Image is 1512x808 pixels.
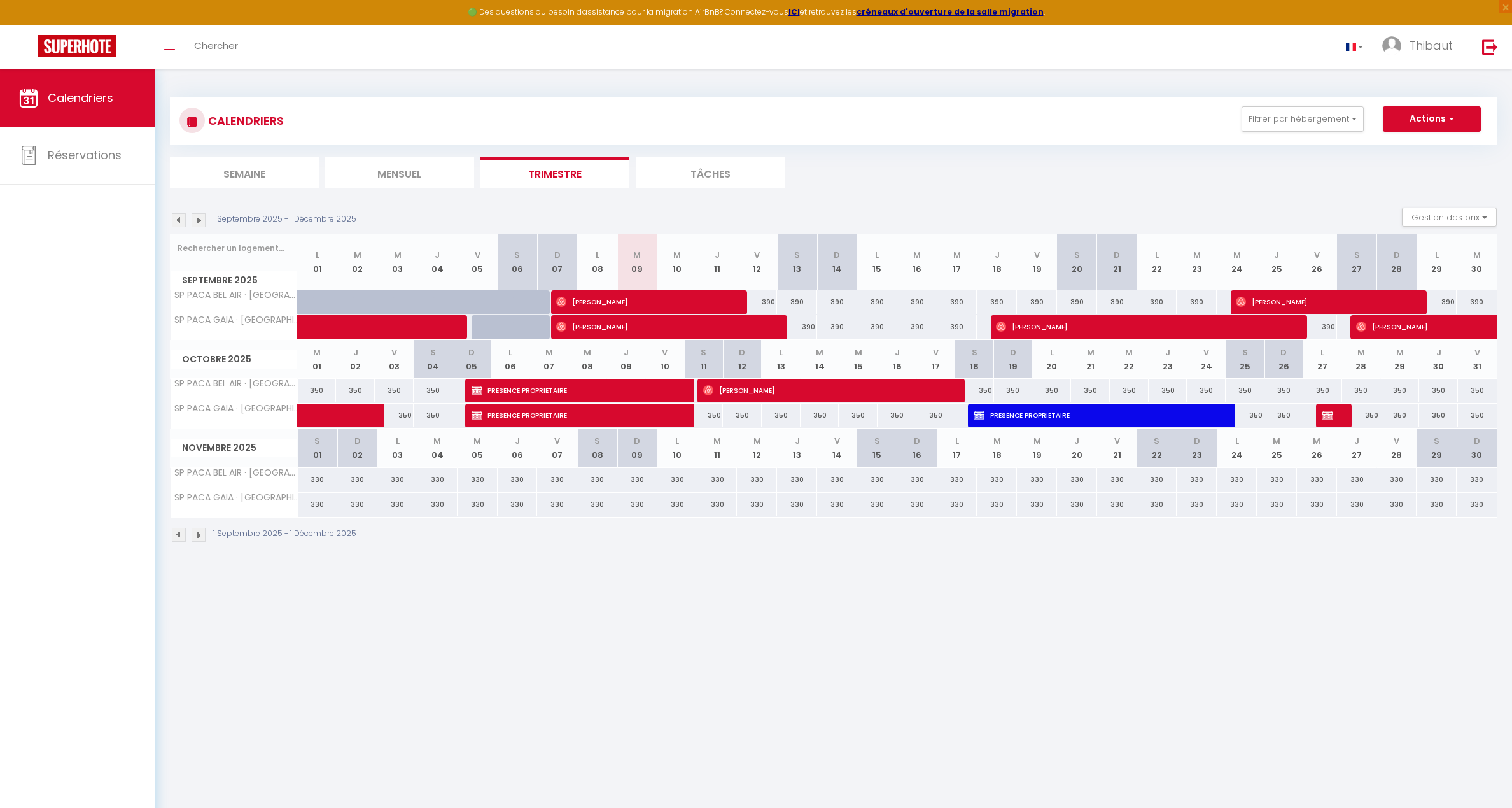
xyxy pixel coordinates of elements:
span: Réservations [48,147,122,163]
th: 21 [1097,429,1137,467]
th: 25 [1257,234,1297,290]
abbr: V [1314,249,1320,261]
abbr: S [794,249,800,261]
th: 11 [697,234,738,290]
th: 27 [1337,429,1377,467]
div: 390 [857,315,897,339]
th: 12 [723,340,762,379]
div: 390 [937,290,977,314]
th: 22 [1137,234,1177,290]
th: 28 [1376,429,1417,467]
th: 16 [897,234,937,290]
th: 13 [777,234,817,290]
th: 28 [1342,340,1381,379]
abbr: D [1194,435,1200,447]
abbr: S [701,346,706,358]
th: 10 [646,340,685,379]
h3: CALENDRIERS [205,106,284,135]
div: 350 [955,379,994,402]
div: 350 [1226,379,1264,402]
button: Gestion des prix [1402,208,1497,227]
li: Tâches [636,157,785,188]
div: 350 [1187,379,1226,402]
abbr: V [1114,435,1120,447]
th: 16 [897,429,937,467]
abbr: M [753,435,761,447]
th: 14 [817,429,857,467]
img: logout [1482,39,1498,55]
div: 390 [937,315,977,339]
abbr: J [795,435,800,447]
th: 04 [414,340,452,379]
th: 31 [1458,340,1497,379]
th: 19 [994,340,1033,379]
abbr: M [1273,435,1280,447]
abbr: M [545,346,553,358]
th: 29 [1417,429,1457,467]
div: 350 [1419,404,1458,427]
abbr: V [1203,346,1209,358]
span: Chercher [194,39,238,52]
strong: créneaux d'ouverture de la salle migration [857,6,1044,17]
abbr: L [508,346,512,358]
span: SP PACA GAIA · [GEOGRAPHIC_DATA], [GEOGRAPHIC_DATA], [GEOGRAPHIC_DATA], vue mer [172,315,300,325]
abbr: D [554,249,561,261]
abbr: V [1474,346,1480,358]
abbr: M [1396,346,1404,358]
th: 06 [498,429,538,467]
abbr: J [995,249,1000,261]
th: 14 [817,234,857,290]
abbr: D [354,435,361,447]
div: 350 [1110,379,1149,402]
span: [PERSON_NAME] [703,378,957,402]
div: 390 [777,315,817,339]
abbr: J [1074,435,1079,447]
abbr: S [430,346,436,358]
abbr: D [1114,249,1120,261]
div: 350 [1071,379,1110,402]
th: 03 [377,429,417,467]
th: 11 [697,429,738,467]
span: PRESENCE PROPRIETAIRE [974,403,1228,427]
abbr: M [394,249,402,261]
span: PRESENCE PROPRIETAIRE [472,403,685,427]
abbr: S [594,435,600,447]
div: 330 [417,468,458,492]
th: 20 [1057,429,1097,467]
th: 03 [377,234,417,290]
abbr: J [624,346,629,358]
div: 350 [375,404,414,427]
th: 21 [1071,340,1110,379]
th: 02 [337,429,377,467]
th: 13 [777,429,817,467]
th: 25 [1226,340,1264,379]
div: 330 [298,468,338,492]
abbr: M [816,346,823,358]
th: 17 [937,234,977,290]
abbr: J [715,249,720,261]
th: 01 [298,340,337,379]
abbr: S [972,346,977,358]
input: Rechercher un logement... [178,237,290,260]
div: 350 [801,404,839,427]
div: 390 [897,290,937,314]
abbr: M [673,249,681,261]
div: 390 [1297,315,1337,339]
span: SP PACA BEL AIR · [GEOGRAPHIC_DATA], [GEOGRAPHIC_DATA], vue mer [172,468,300,478]
abbr: J [435,249,440,261]
th: 24 [1217,234,1257,290]
div: 350 [839,404,878,427]
span: Novembre 2025 [171,439,297,457]
abbr: L [875,249,879,261]
abbr: M [913,249,921,261]
div: 330 [697,468,738,492]
div: 330 [377,468,417,492]
abbr: L [1235,435,1239,447]
span: SP PACA BEL AIR · [GEOGRAPHIC_DATA], [GEOGRAPHIC_DATA], vue mer [172,290,300,300]
div: 350 [298,379,337,402]
th: 27 [1337,234,1377,290]
th: 25 [1257,429,1297,467]
th: 20 [1057,234,1097,290]
div: 350 [336,379,375,402]
div: 350 [414,379,452,402]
